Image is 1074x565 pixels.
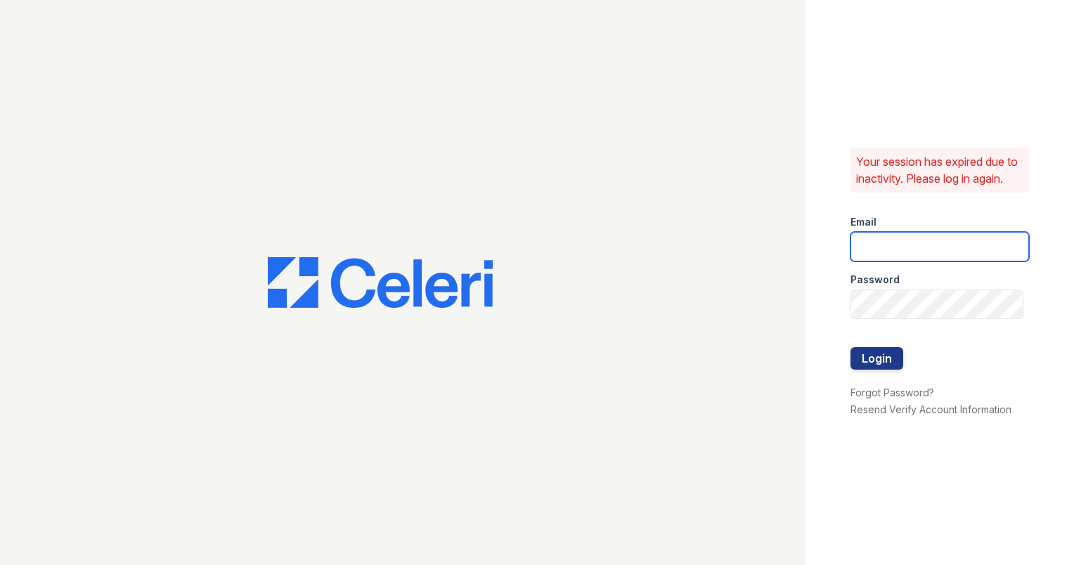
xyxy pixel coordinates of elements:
label: Password [850,273,900,287]
button: Login [850,347,903,370]
p: Your session has expired due to inactivity. Please log in again. [856,153,1023,187]
a: Resend Verify Account Information [850,403,1011,415]
label: Email [850,215,876,229]
img: CE_Logo_Blue-a8612792a0a2168367f1c8372b55b34899dd931a85d93a1a3d3e32e68fde9ad4.png [268,257,493,308]
a: Forgot Password? [850,387,934,398]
